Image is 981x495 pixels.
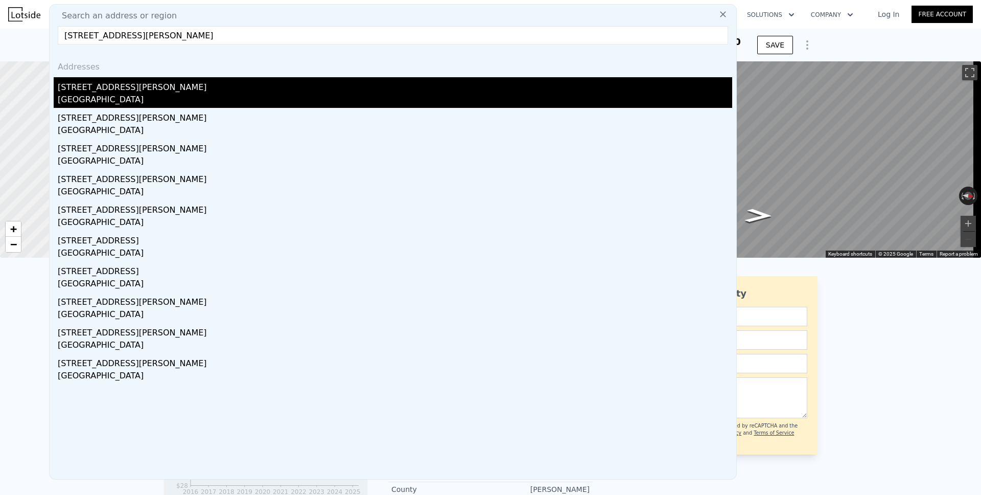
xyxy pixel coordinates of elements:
[58,186,732,200] div: [GEOGRAPHIC_DATA]
[797,35,818,55] button: Show Options
[58,261,732,278] div: [STREET_ADDRESS]
[959,191,977,200] button: Reset the view
[10,222,17,235] span: +
[58,26,728,44] input: Enter an address, city, region, neighborhood or zip code
[391,484,491,494] div: County
[58,353,732,370] div: [STREET_ADDRESS][PERSON_NAME]
[58,77,732,94] div: [STREET_ADDRESS][PERSON_NAME]
[58,124,732,139] div: [GEOGRAPHIC_DATA]
[58,323,732,339] div: [STREET_ADDRESS][PERSON_NAME]
[754,430,794,436] a: Terms of Service
[58,292,732,308] div: [STREET_ADDRESS][PERSON_NAME]
[58,278,732,292] div: [GEOGRAPHIC_DATA]
[10,238,17,251] span: −
[6,221,21,237] a: Zoom in
[962,65,977,80] button: Toggle fullscreen view
[58,139,732,155] div: [STREET_ADDRESS][PERSON_NAME]
[58,216,732,231] div: [GEOGRAPHIC_DATA]
[919,251,933,257] a: Terms (opens in new tab)
[689,422,807,444] div: This site is protected by reCAPTCHA and the Google and apply.
[58,94,732,108] div: [GEOGRAPHIC_DATA]
[961,216,976,231] button: Zoom in
[58,200,732,216] div: [STREET_ADDRESS][PERSON_NAME]
[739,6,803,24] button: Solutions
[803,6,861,24] button: Company
[58,169,732,186] div: [STREET_ADDRESS][PERSON_NAME]
[828,251,872,258] button: Keyboard shortcuts
[58,247,732,261] div: [GEOGRAPHIC_DATA]
[959,187,965,205] button: Rotate counterclockwise
[58,339,732,353] div: [GEOGRAPHIC_DATA]
[58,108,732,124] div: [STREET_ADDRESS][PERSON_NAME]
[940,251,978,257] a: Report a problem
[54,10,177,22] span: Search an address or region
[6,237,21,252] a: Zoom out
[58,308,732,323] div: [GEOGRAPHIC_DATA]
[54,53,732,77] div: Addresses
[58,155,732,169] div: [GEOGRAPHIC_DATA]
[58,231,732,247] div: [STREET_ADDRESS]
[733,206,784,226] path: Go North, Park City Rd
[491,484,590,494] div: [PERSON_NAME]
[58,370,732,384] div: [GEOGRAPHIC_DATA]
[757,36,793,54] button: SAVE
[176,482,188,489] tspan: $28
[8,7,40,21] img: Lotside
[972,187,978,205] button: Rotate clockwise
[912,6,973,23] a: Free Account
[866,9,912,19] a: Log In
[878,251,913,257] span: © 2025 Google
[961,232,976,247] button: Zoom out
